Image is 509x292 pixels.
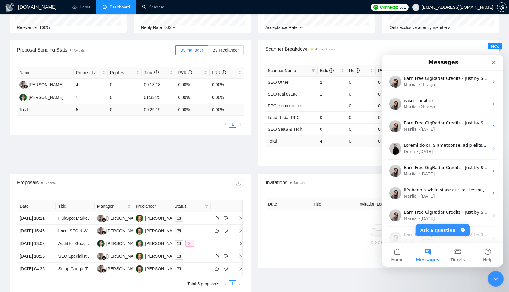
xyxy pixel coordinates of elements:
span: info-circle [329,68,334,73]
div: [PERSON_NAME] [145,240,180,247]
td: Total [265,135,318,147]
span: dislike [224,266,228,271]
img: gigradar-bm.png [102,256,106,260]
button: like [213,253,220,260]
th: Title [311,198,356,210]
span: Relevance [17,25,37,30]
span: Time [144,70,159,75]
a: SEO Other [268,80,288,85]
a: setting [497,5,507,10]
td: Setup Google Tag Manager & Google Analytics 4 for WordPress/WooCommerce [56,263,94,275]
button: like [213,265,220,272]
li: Total 5 proposals [187,280,219,287]
span: PVR [178,70,192,75]
button: left [222,280,229,287]
span: Scanner Breakdown [265,45,492,53]
div: [PERSON_NAME] [145,265,180,272]
span: left [224,122,227,126]
div: [PERSON_NAME] [145,228,180,234]
span: Replies [110,69,135,76]
a: homeHome [72,5,90,10]
div: [PERSON_NAME] [145,215,180,221]
span: like [215,254,219,259]
a: HubSpot Marketing & Sales Hub – On-Call B2B Support [58,216,163,221]
td: 0 [346,88,376,100]
td: 0 [346,76,376,88]
span: PVR [378,68,392,73]
span: filter [205,204,208,208]
span: Scanner Name [268,68,296,73]
td: 0 [318,111,347,123]
img: gigradar-bm.png [102,231,106,235]
span: dislike [224,254,228,259]
td: [DATE] 18:11 [17,212,56,225]
td: Local SEO & Website Optimization for Luxury Concierge Medical Practice [56,225,94,237]
td: 0.00% [210,91,244,104]
span: filter [310,66,316,75]
th: Freelancer [133,200,172,212]
span: dashboard [103,5,107,9]
div: No data [270,239,487,246]
th: Date [17,200,56,212]
td: [DATE] 10:25 [17,250,56,263]
span: dislike [224,216,228,221]
div: [PERSON_NAME] [106,253,141,259]
span: mail [177,216,181,220]
span: right [234,216,243,220]
th: Replies [108,67,142,79]
td: 0.00% [376,88,405,100]
a: SEO SaaS & Tech [268,127,302,132]
a: PPC e-commerce [268,103,301,108]
div: [PERSON_NAME] [29,81,63,88]
a: MS[PERSON_NAME] [19,95,63,99]
span: right [238,122,242,126]
iframe: Intercom live chat [488,271,504,287]
span: Re [349,68,360,73]
a: MS[PERSON_NAME] [136,228,180,233]
span: left [223,282,227,286]
td: 0 [346,111,376,123]
div: [PERSON_NAME] [106,265,141,272]
span: right [234,267,243,271]
td: 1 [74,91,108,104]
span: No data [294,181,305,184]
span: -- [300,25,303,30]
div: [PERSON_NAME] [106,240,141,247]
a: MS[PERSON_NAME] [97,241,141,246]
li: Previous Page [222,121,229,128]
div: [PERSON_NAME] [106,215,141,221]
img: MS [19,94,27,101]
td: 00:13:18 [142,79,176,91]
td: HubSpot Marketing & Sales Hub – On-Call B2B Support [56,212,94,225]
td: 4 [74,79,108,91]
span: Reply Rate [141,25,162,30]
span: mail [177,242,181,245]
span: By Freelancer [213,48,239,52]
button: like [213,215,220,222]
img: gigradar-bm.png [102,268,106,273]
button: right [236,121,244,128]
a: searchScanner [142,5,164,10]
a: MS[PERSON_NAME] [136,241,180,246]
span: right [234,241,243,246]
a: SEO real estate [268,92,298,96]
span: No data [45,181,56,185]
button: like [213,227,220,234]
span: user [414,5,418,9]
span: Bids [320,68,334,73]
